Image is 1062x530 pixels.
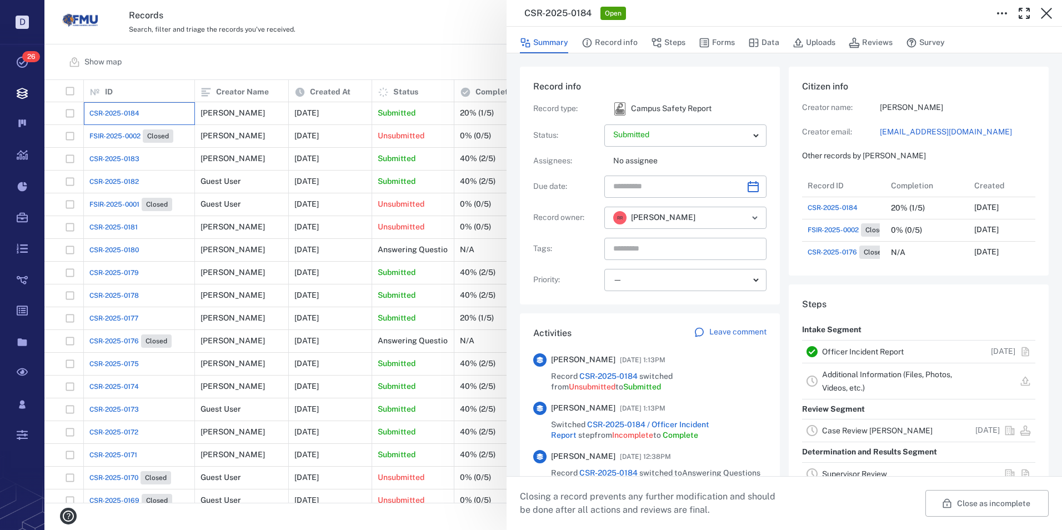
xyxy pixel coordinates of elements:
[808,225,859,235] span: FSIR-2025-0002
[808,246,890,259] a: CSR-2025-0176Closed
[551,354,615,366] span: [PERSON_NAME]
[808,247,857,257] span: CSR-2025-0176
[551,451,615,462] span: [PERSON_NAME]
[793,32,835,53] button: Uploads
[822,426,933,435] a: Case Review [PERSON_NAME]
[974,202,999,213] p: [DATE]
[974,224,999,236] p: [DATE]
[520,67,780,313] div: Record infoRecord type:icon Campus Safety ReportCampus Safety ReportStatus:Assignees:No assigneeD...
[620,450,671,463] span: [DATE] 12:38PM
[551,420,709,440] a: CSR-2025-0184 / Officer Incident Report
[533,103,600,114] p: Record type :
[885,174,969,197] div: Completion
[623,382,661,391] span: Submitted
[969,174,1052,197] div: Created
[891,170,933,201] div: Completion
[551,403,615,414] span: [PERSON_NAME]
[533,243,600,254] p: Tags :
[520,313,780,506] div: ActivitiesLeave comment[PERSON_NAME][DATE] 1:13PMRecord CSR-2025-0184 switched fromUnsubmittedtoS...
[551,419,767,441] span: Switched step from to
[891,204,925,212] div: 20% (1/5)
[25,8,48,18] span: Help
[551,371,767,393] span: Record switched from to
[802,442,937,462] p: Determination and Results Segment
[613,156,767,167] p: No assignee
[925,490,1049,517] button: Close as incomplete
[579,468,638,477] a: CSR-2025-0184
[891,226,922,234] div: 0% (0/5)
[579,372,638,381] a: CSR-2025-0184
[613,211,627,224] div: R R
[533,327,572,340] h6: Activities
[613,129,749,141] p: Submitted
[991,2,1013,24] button: Toggle to Edit Boxes
[699,32,735,53] button: Forms
[612,431,653,439] span: Incomplete
[808,203,858,213] a: CSR-2025-0184
[694,327,767,340] a: Leave comment
[613,102,627,116] div: Campus Safety Report
[891,248,905,257] div: N/A
[822,347,904,356] a: Officer Incident Report
[789,67,1049,284] div: Citizen infoCreator name:[PERSON_NAME]Creator email:[EMAIL_ADDRESS][DOMAIN_NAME]Other records by ...
[533,274,600,286] p: Priority :
[742,176,764,198] button: Choose date
[1035,2,1058,24] button: Close
[802,127,880,138] p: Creator email:
[975,425,1000,436] p: [DATE]
[533,130,600,141] p: Status :
[974,247,999,258] p: [DATE]
[808,170,844,201] div: Record ID
[808,223,891,237] a: FSIR-2025-0002Closed
[533,212,600,223] p: Record owner :
[906,32,945,53] button: Survey
[651,32,685,53] button: Steps
[682,468,760,477] span: Answering Questions
[880,127,1035,138] a: [EMAIL_ADDRESS][DOMAIN_NAME]
[603,9,624,18] span: Open
[802,174,885,197] div: Record ID
[620,402,665,415] span: [DATE] 1:13PM
[16,16,29,29] p: D
[524,7,592,20] h3: CSR-2025-0184
[802,399,865,419] p: Review Segment
[569,382,615,391] span: Unsubmitted
[747,210,763,226] button: Open
[22,51,40,62] span: 26
[991,346,1015,357] p: [DATE]
[802,151,1035,162] p: Other records by [PERSON_NAME]
[802,102,880,113] p: Creator name:
[613,273,749,286] div: —
[520,490,784,517] p: Closing a record prevents any further modification and should be done after all actions and revie...
[533,80,767,93] h6: Record info
[533,181,600,192] p: Due date :
[582,32,638,53] button: Record info
[802,298,1035,311] h6: Steps
[620,353,665,367] span: [DATE] 1:13PM
[849,32,893,53] button: Reviews
[822,370,952,392] a: Additional Information (Files, Photos, Videos, etc.)
[1013,2,1035,24] button: Toggle Fullscreen
[880,102,1035,113] p: [PERSON_NAME]
[663,431,698,439] span: Complete
[520,32,568,53] button: Summary
[822,469,887,478] a: Supervisor Review
[551,468,760,479] span: Record switched to
[533,156,600,167] p: Assignees :
[613,102,627,116] img: icon Campus Safety Report
[748,32,779,53] button: Data
[861,248,888,257] span: Closed
[863,226,889,235] span: Closed
[709,327,767,338] p: Leave comment
[631,103,712,114] p: Campus Safety Report
[802,320,861,340] p: Intake Segment
[974,170,1004,201] div: Created
[631,212,695,223] span: [PERSON_NAME]
[802,80,1035,93] h6: Citizen info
